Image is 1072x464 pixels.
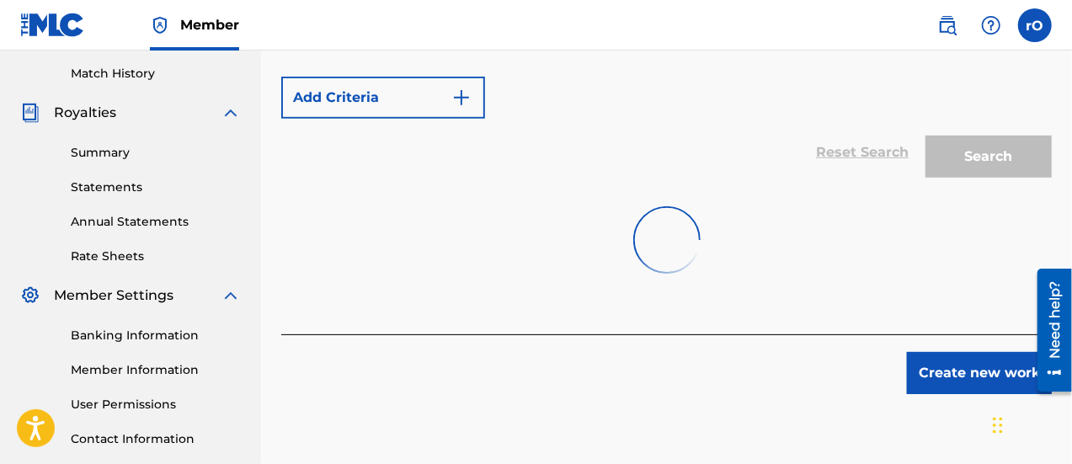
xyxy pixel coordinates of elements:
[20,103,40,123] img: Royalties
[907,352,1052,394] button: Create new work
[54,285,173,306] span: Member Settings
[931,8,964,42] a: Public Search
[71,430,241,448] a: Contact Information
[20,285,40,306] img: Member Settings
[71,213,241,231] a: Annual Statements
[54,103,116,123] span: Royalties
[451,88,472,108] img: 9d2ae6d4665cec9f34b9.svg
[71,65,241,83] a: Match History
[281,77,485,119] button: Add Criteria
[981,15,1001,35] img: help
[1025,262,1072,397] iframe: Resource Center
[71,327,241,344] a: Banking Information
[974,8,1008,42] div: Help
[281,68,1052,186] form: Search Form
[993,400,1003,451] div: Drag
[633,206,701,274] img: preloader
[20,13,85,37] img: MLC Logo
[71,144,241,162] a: Summary
[221,103,241,123] img: expand
[71,396,241,413] a: User Permissions
[988,383,1072,464] iframe: Chat Widget
[71,179,241,196] a: Statements
[1018,8,1052,42] div: User Menu
[937,15,957,35] img: search
[150,15,170,35] img: Top Rightsholder
[221,285,241,306] img: expand
[180,15,239,35] span: Member
[71,361,241,379] a: Member Information
[71,248,241,265] a: Rate Sheets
